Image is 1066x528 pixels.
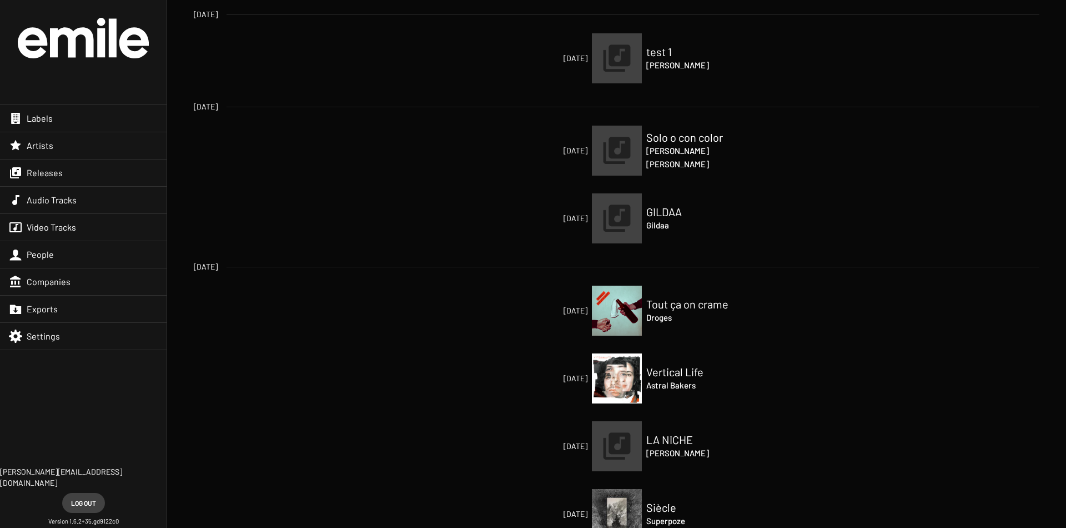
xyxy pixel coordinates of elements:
a: [DATE]LA NICHE[PERSON_NAME] [592,421,642,471]
img: release.png [592,126,642,176]
span: [DATE] [481,305,587,316]
img: release.png [592,421,642,471]
span: Settings [27,331,60,342]
span: Labels [27,113,53,124]
h4: [PERSON_NAME] [646,157,757,171]
span: Video Tracks [27,222,76,233]
img: 20250519_ab_vl_cover.jpg [592,353,642,404]
h2: Tout ça on crame [646,297,757,311]
span: [DATE] [194,9,218,20]
a: [DATE]Vertical LifeAstral Bakers [592,353,642,404]
img: tout-ca-on-crame.png [592,286,642,336]
h4: [PERSON_NAME] [646,144,757,157]
h2: Siècle [646,501,757,514]
h4: Droges [646,311,757,324]
h2: Solo o con color [646,131,757,144]
span: [DATE] [481,509,587,520]
h2: Vertical Life [646,365,757,378]
a: [DATE]Solo o con color[PERSON_NAME][PERSON_NAME] [592,126,642,176]
h2: GILDAA [646,205,757,218]
span: [DATE] [481,373,587,384]
span: [DATE] [194,101,218,112]
h4: Superpoze [646,514,757,527]
small: Version 1.6.2+35.gd9122c0 [48,517,119,526]
h4: Gildaa [646,218,757,232]
h4: [PERSON_NAME] [646,446,757,460]
a: [DATE]GILDAAGildaa [592,193,642,243]
span: [DATE] [481,213,587,224]
button: Log out [62,493,105,513]
span: People [27,249,54,260]
span: Releases [27,167,63,178]
h4: Astral Bakers [646,378,757,392]
span: Exports [27,303,58,315]
img: grand-official-logo.svg [18,18,149,58]
span: Log out [71,493,96,513]
span: Audio Tracks [27,195,77,206]
h2: test 1 [646,45,757,58]
img: release.png [592,193,642,243]
h2: LA NICHE [646,433,757,446]
h4: [PERSON_NAME] [646,58,757,72]
span: [DATE] [481,441,587,452]
span: Companies [27,276,71,287]
span: Artists [27,140,53,151]
span: [DATE] [481,53,587,64]
img: release.png [592,33,642,83]
a: [DATE]test 1[PERSON_NAME] [592,33,642,83]
a: [DATE]Tout ça on crameDroges [592,286,642,336]
span: [DATE] [481,145,587,156]
span: [DATE] [194,261,218,272]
